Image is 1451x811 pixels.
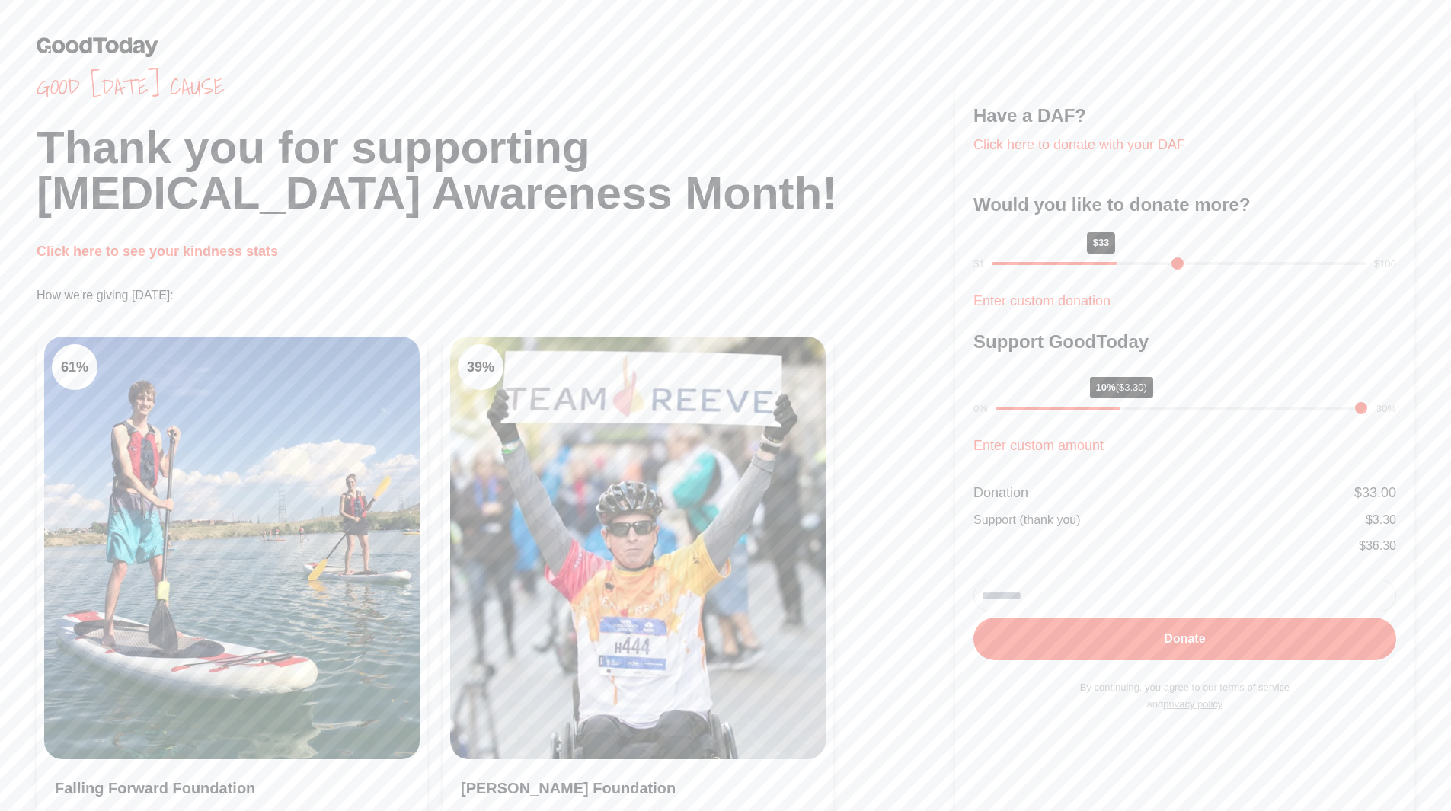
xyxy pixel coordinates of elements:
span: 3.30 [1373,513,1396,526]
div: $ [1359,537,1396,555]
h3: Support GoodToday [973,330,1396,354]
a: privacy policy [1163,698,1222,710]
div: $1 [973,257,984,272]
a: Enter custom donation [973,293,1111,308]
div: 61 % [52,344,97,390]
p: By continuing, you agree to our terms of service and [973,679,1396,713]
div: $ [1354,482,1396,503]
button: Donate [973,618,1396,660]
div: $100 [1374,257,1396,272]
div: $33 [1087,232,1116,254]
a: Click here to donate with your DAF [973,137,1185,152]
span: ($3.30) [1116,382,1147,393]
div: Support (thank you) [973,511,1081,529]
div: Donation [973,482,1028,503]
div: 30% [1376,401,1396,417]
div: $ [1366,511,1396,529]
a: Click here to see your kindness stats [37,244,278,259]
img: Clean Cooking Alliance [450,337,826,759]
h3: Would you like to donate more? [973,193,1396,217]
div: 0% [973,401,988,417]
h1: Thank you for supporting [MEDICAL_DATA] Awareness Month! [37,125,955,216]
h3: [PERSON_NAME] Foundation [461,777,815,799]
span: 36.30 [1366,539,1396,552]
p: How we're giving [DATE]: [37,286,955,305]
span: Good [DATE] cause [37,73,955,101]
span: 33.00 [1362,485,1396,500]
div: 10% [1090,377,1153,398]
img: Clean Air Task Force [44,337,420,759]
img: GoodToday [37,37,158,57]
h3: Falling Forward Foundation [55,777,409,799]
div: 39 % [458,344,503,390]
h3: Have a DAF? [973,104,1396,128]
a: Enter custom amount [973,438,1104,453]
